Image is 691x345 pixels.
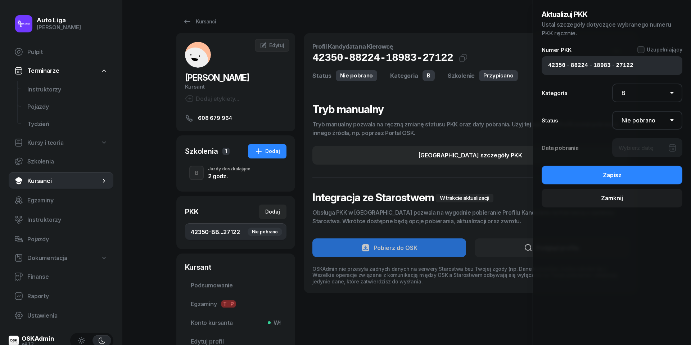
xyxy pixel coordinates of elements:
[27,293,108,300] span: Raporty
[423,70,435,81] div: B
[221,300,229,308] span: T
[9,287,113,305] a: Raporty
[312,191,628,204] h1: Integracja ze Starostwem
[435,194,493,202] div: W trakcie aktualizacji
[27,236,108,243] span: Pojazdy
[9,43,113,61] a: Pulpit
[542,20,682,37] p: Ustal szczegóły dotyczące wybranego numeru PKK ręcznie.
[9,268,113,285] a: Finanse
[191,300,281,308] span: Egzaminy
[312,103,628,116] h1: Tryb manualny
[191,229,281,236] span: 42350-88...27122
[27,86,108,93] span: Instruktorzy
[185,314,286,331] a: Konto kursantaWł
[312,146,628,165] button: [GEOGRAPHIC_DATA] szczegóły PKK
[269,42,284,48] span: Edytuj
[22,81,113,98] a: Instruktorzy
[27,49,108,55] span: Pulpit
[9,153,113,170] a: Szkolenia
[185,277,286,294] a: Podsumowanie
[208,173,250,179] div: 2 godz.
[183,17,216,26] div: Kursanci
[419,152,522,159] div: [GEOGRAPHIC_DATA] szczegóły PKK
[542,166,682,184] button: Zapisz
[22,336,54,342] div: OSKAdmin
[9,307,113,324] a: Ustawienia
[312,51,453,64] h1: 42350-88224-18983-27122
[37,17,81,23] div: Auto Liga
[9,135,113,151] a: Kursy i teoria
[601,195,623,202] div: Zamknij
[185,207,199,217] div: PKK
[27,273,108,280] span: Finanse
[191,338,281,345] span: Edytuj profil
[390,71,418,80] div: Kategoria
[548,62,565,69] input: 00000
[27,67,59,74] span: Terminarze
[27,139,64,146] span: Kursy i teoria
[9,250,113,266] a: Dokumentacja
[9,172,113,189] a: Kursanci
[312,266,628,284] p: OSKAdmin nie przesyła żadnych danych na serwery Starostwa bez Twojej zgody (np. Dane kursantów, l...
[567,62,569,69] span: -
[593,62,611,69] input: 00000
[612,62,615,69] span: -
[27,312,108,319] span: Ustawienia
[27,158,108,165] span: Szkolenia
[312,42,628,51] h4: Profil Kandydata na Kierowcę
[229,300,236,308] span: P
[271,319,281,326] span: Wł
[208,167,250,171] div: Jazdy doszkalające
[222,148,230,155] span: 1
[542,9,682,20] h3: Aktualizuj PKK
[571,62,588,69] input: 00000
[176,14,222,29] a: Kursanci
[27,121,108,127] span: Tydzień
[248,144,286,158] button: Dodaj
[603,172,622,179] div: Zapisz
[185,84,286,90] div: Kursant
[255,39,289,52] a: Edytuj
[185,223,286,241] a: 42350-88...27122Nie pobrano
[22,98,113,115] a: Pojazdy
[185,295,286,313] a: EgzaminyTP
[9,230,113,248] a: Pojazdy
[336,70,377,81] div: Nie pobrano
[254,147,280,156] div: Dodaj
[259,205,286,219] button: Dodaj
[265,207,280,216] div: Dodaj
[191,319,281,326] span: Konto kursanta
[448,71,475,80] div: Szkolenie
[9,63,113,79] a: Terminarze
[9,192,113,209] a: Egzaminy
[312,120,628,137] p: Tryb manualny pozwala na ręczną zmianę statusu PKK oraz daty pobrania. Użyj tej opcji jeśli Profi...
[27,216,108,223] span: Instruktorzy
[27,255,67,261] span: Dokumentacja
[479,70,518,81] div: Przypisano
[616,62,633,69] input: 00000
[185,94,239,103] button: Dodaj etykiety...
[37,24,81,31] div: [PERSON_NAME]
[27,178,100,184] span: Kursanci
[27,103,108,110] span: Pojazdy
[191,282,281,289] span: Podsumowanie
[185,114,286,122] a: 608 679 964
[590,62,592,69] span: -
[185,262,286,272] div: Kursant
[312,71,331,80] div: Status
[248,228,282,236] div: Nie pobrano
[312,208,628,225] p: Obsługa PKK w [GEOGRAPHIC_DATA] pozwala na wygodnie pobieranie Profilu Kandydata na Kierowcę z sy...
[185,146,218,156] div: Szkolenia
[185,163,286,183] button: BJazdy doszkalające2 godz.
[198,114,232,122] span: 608 679 964
[189,166,204,180] button: B
[9,211,113,228] a: Instruktorzy
[185,72,249,83] span: [PERSON_NAME]
[22,115,113,133] a: Tydzień
[192,168,202,178] div: B
[542,189,682,207] button: Zamknij
[27,197,108,204] span: Egzaminy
